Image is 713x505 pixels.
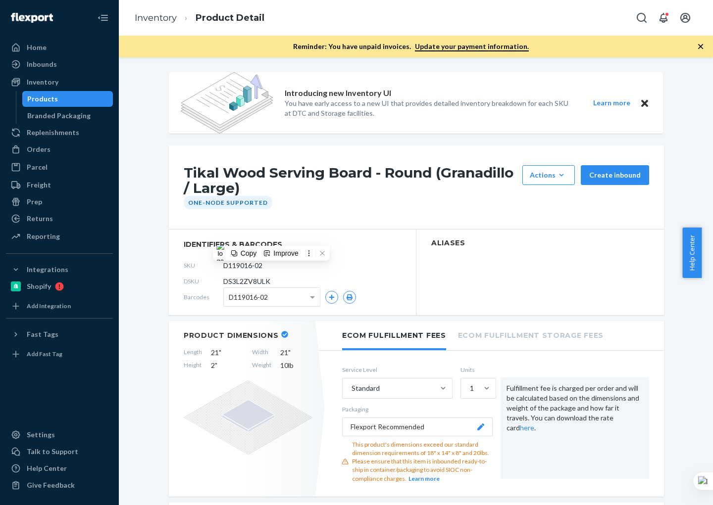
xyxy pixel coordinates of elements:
[184,361,202,370] span: Height
[27,59,57,69] div: Inbounds
[280,361,312,370] span: 10 lb
[215,361,217,369] span: "
[184,239,401,249] span: identifiers & barcodes
[288,348,291,357] span: "
[135,12,177,23] a: Inventory
[223,276,270,286] span: DS3L2ZV8ULK
[6,74,113,90] a: Inventory
[93,8,113,28] button: Close Navigation
[6,141,113,157] a: Orders
[6,427,113,443] a: Settings
[415,42,529,51] a: Update your payment information.
[27,302,71,310] div: Add Integration
[229,289,268,306] span: D119016-02
[27,265,68,275] div: Integrations
[587,97,636,109] button: Learn more
[27,329,58,339] div: Fast Tags
[6,194,113,210] a: Prep
[27,231,60,241] div: Reporting
[342,366,453,374] label: Service Level
[6,177,113,193] a: Freight
[632,8,652,28] button: Open Search Box
[27,180,51,190] div: Freight
[27,77,58,87] div: Inventory
[127,3,272,33] ol: breadcrumbs
[27,94,58,104] div: Products
[184,348,202,358] span: Length
[285,88,391,99] p: Introducing new Inventory UI
[6,229,113,244] a: Reporting
[184,261,223,270] span: SKU
[649,475,703,500] iframe: Opens a widget where you can chat to one of our agents
[184,196,272,209] div: One-Node Supported
[408,474,440,483] button: Learn more
[27,463,67,473] div: Help Center
[682,228,702,278] button: Help Center
[6,298,113,314] a: Add Integration
[252,348,271,358] span: Width
[6,278,113,294] a: Shopify
[285,98,575,118] p: You have early access to a new UI that provides detailed inventory breakdown for each SKU at DTC ...
[6,444,113,459] button: Talk to Support
[211,348,243,358] span: 21
[342,417,493,436] button: Flexport Recommended
[638,97,651,109] button: Close
[27,447,78,457] div: Talk to Support
[27,430,55,440] div: Settings
[27,214,53,224] div: Returns
[470,383,474,393] div: 1
[6,326,113,342] button: Fast Tags
[431,239,649,247] h2: Aliases
[11,13,53,23] img: Flexport logo
[342,405,493,413] p: Packaging
[501,377,649,479] div: Fulfillment fee is charged per order and will be calculated based on the dimensions and weight of...
[27,197,42,207] div: Prep
[352,383,380,393] div: Standard
[342,321,446,350] li: Ecom Fulfillment Fees
[293,42,529,51] p: Reminder: You have unpaid invoices.
[352,440,493,483] div: This product's dimensions exceed our standard dimension requirements of 18" x 14" x 8" and 20lbs....
[469,383,470,393] input: 1
[22,91,113,107] a: Products
[184,331,279,340] h2: Product Dimensions
[6,40,113,55] a: Home
[654,8,673,28] button: Open notifications
[6,262,113,277] button: Integrations
[522,165,575,185] button: Actions
[27,144,51,154] div: Orders
[184,293,223,301] span: Barcodes
[6,346,113,362] a: Add Fast Tag
[27,350,62,358] div: Add Fast Tag
[6,460,113,476] a: Help Center
[280,348,312,358] span: 21
[22,108,113,124] a: Branded Packaging
[581,165,649,185] button: Create inbound
[181,72,273,134] img: new-reports-banner-icon.82668bd98b6a51aee86340f2a7b77ae3.png
[27,162,48,172] div: Parcel
[211,361,243,370] span: 2
[27,281,51,291] div: Shopify
[252,361,271,370] span: Weight
[351,383,352,393] input: Standard
[460,366,493,374] label: Units
[675,8,695,28] button: Open account menu
[27,480,75,490] div: Give Feedback
[6,211,113,227] a: Returns
[520,423,534,432] a: here
[6,159,113,175] a: Parcel
[458,321,604,348] li: Ecom Fulfillment Storage Fees
[196,12,264,23] a: Product Detail
[6,125,113,140] a: Replenishments
[184,165,517,196] h1: Tikal Wood Serving Board - Round (Granadillo / Large)
[184,277,223,285] span: DSKU
[219,348,221,357] span: "
[530,170,567,180] div: Actions
[27,111,91,121] div: Branded Packaging
[6,477,113,493] button: Give Feedback
[27,128,79,138] div: Replenishments
[6,56,113,72] a: Inbounds
[27,43,47,52] div: Home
